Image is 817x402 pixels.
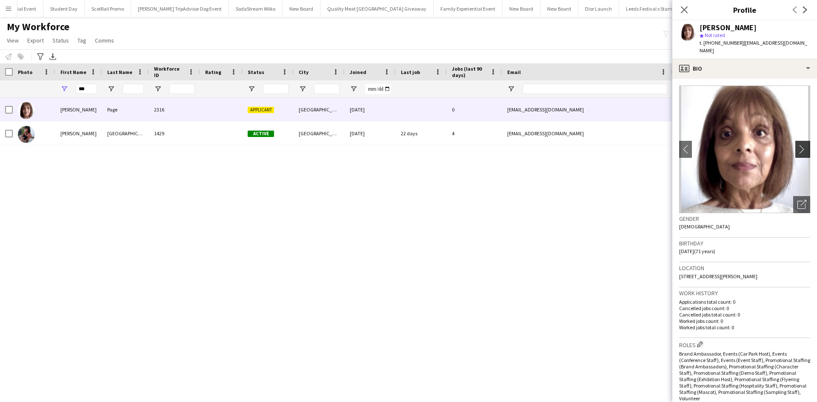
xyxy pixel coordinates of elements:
div: [PERSON_NAME] [55,122,102,145]
div: [EMAIL_ADDRESS][DOMAIN_NAME] [502,98,672,121]
button: Open Filter Menu [350,85,357,93]
div: 0 [447,98,502,121]
button: SodaStream Wilko [229,0,283,17]
div: [GEOGRAPHIC_DATA] [294,98,345,121]
input: Workforce ID Filter Input [169,84,195,94]
button: New Board [503,0,540,17]
input: Joined Filter Input [365,84,391,94]
span: Email [507,69,521,75]
div: 4 [447,122,502,145]
span: Tag [77,37,86,44]
span: Brand Ambassador, Events (Car Park Host), Events (Conference Staff), Events (Event Staff), Promot... [679,351,810,402]
div: 1429 [149,122,200,145]
p: Worked jobs count: 0 [679,318,810,324]
div: [GEOGRAPHIC_DATA] [102,122,149,145]
button: Dior Launch [578,0,619,17]
span: My Workforce [7,20,69,33]
span: Workforce ID [154,66,185,78]
div: [DATE] [345,98,396,121]
div: [PERSON_NAME] [55,98,102,121]
button: Open Filter Menu [60,85,68,93]
span: Status [52,37,69,44]
div: [PERSON_NAME] [700,24,757,31]
span: Comms [95,37,114,44]
input: City Filter Input [314,84,340,94]
img: Crew avatar or photo [679,86,810,213]
p: Cancelled jobs total count: 0 [679,311,810,318]
app-action-btn: Advanced filters [35,51,46,62]
input: First Name Filter Input [76,84,97,94]
app-action-btn: Export XLSX [48,51,58,62]
div: Bio [672,58,817,79]
div: [GEOGRAPHIC_DATA] [294,122,345,145]
img: Naomi R Carlisle [18,126,35,143]
a: Tag [74,35,90,46]
span: Applicant [248,107,274,113]
span: [STREET_ADDRESS][PERSON_NAME] [679,273,757,279]
div: 22 days [396,122,447,145]
a: Status [49,35,72,46]
button: [PERSON_NAME] TripAdvisor Dog Event [131,0,229,17]
span: Jobs (last 90 days) [452,66,487,78]
span: Joined [350,69,366,75]
h3: Profile [672,4,817,15]
button: Quality Meat [GEOGRAPHIC_DATA] Giveaway [320,0,434,17]
button: Open Filter Menu [248,85,255,93]
span: Last job [401,69,420,75]
h3: Birthday [679,239,810,247]
button: New Board [283,0,320,17]
a: Export [24,35,47,46]
span: Status [248,69,264,75]
div: Open photos pop-in [793,196,810,213]
p: Applications total count: 0 [679,299,810,305]
button: Family Experiential Event [434,0,503,17]
span: Photo [18,69,32,75]
span: [DATE] (71 years) [679,248,715,254]
span: | [EMAIL_ADDRESS][DOMAIN_NAME] [700,40,807,54]
button: Open Filter Menu [507,85,515,93]
div: 2316 [149,98,200,121]
div: [DATE] [345,122,396,145]
p: Worked jobs total count: 0 [679,324,810,331]
input: Last Name Filter Input [123,84,144,94]
span: Last Name [107,69,132,75]
button: Student Day [43,0,85,17]
h3: Work history [679,289,810,297]
button: Leeds Festival x Stamp out Spiking [619,0,707,17]
button: New Board [540,0,578,17]
span: First Name [60,69,86,75]
span: City [299,69,309,75]
img: Naomi Page [18,102,35,119]
p: Cancelled jobs count: 0 [679,305,810,311]
a: View [3,35,22,46]
input: Email Filter Input [523,84,667,94]
a: Comms [91,35,117,46]
h3: Location [679,264,810,272]
span: Active [248,131,274,137]
span: Not rated [705,32,725,38]
span: View [7,37,19,44]
button: Open Filter Menu [299,85,306,93]
span: Rating [205,69,221,75]
span: [DEMOGRAPHIC_DATA] [679,223,730,230]
span: t. [PHONE_NUMBER] [700,40,744,46]
span: Export [27,37,44,44]
h3: Gender [679,215,810,222]
div: Page [102,98,149,121]
button: ScotRail Promo [85,0,131,17]
h3: Roles [679,340,810,349]
button: Open Filter Menu [154,85,162,93]
input: Status Filter Input [263,84,289,94]
button: Open Filter Menu [107,85,115,93]
div: [EMAIL_ADDRESS][DOMAIN_NAME] [502,122,672,145]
